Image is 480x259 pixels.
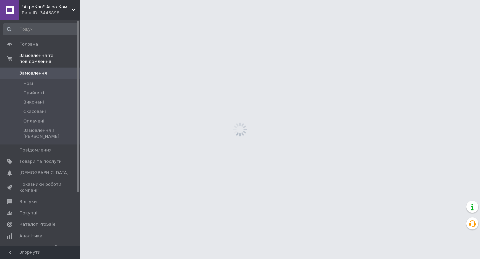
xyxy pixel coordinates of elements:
[19,181,62,193] span: Показники роботи компанії
[23,118,44,124] span: Оплачені
[23,109,46,115] span: Скасовані
[22,4,72,10] span: "АгроКон" Агро Компанія ТОВ
[19,41,38,47] span: Головна
[22,10,80,16] div: Ваш ID: 3446898
[19,170,69,176] span: [DEMOGRAPHIC_DATA]
[19,233,42,239] span: Аналітика
[23,99,44,105] span: Виконані
[23,90,44,96] span: Прийняті
[19,70,47,76] span: Замовлення
[19,147,52,153] span: Повідомлення
[23,81,33,87] span: Нові
[19,210,37,216] span: Покупці
[19,53,80,65] span: Замовлення та повідомлення
[23,128,78,139] span: Замовлення з [PERSON_NAME]
[19,244,62,256] span: Інструменти веб-майстра та SEO
[19,199,37,205] span: Відгуки
[3,23,79,35] input: Пошук
[19,221,55,227] span: Каталог ProSale
[19,158,62,164] span: Товари та послуги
